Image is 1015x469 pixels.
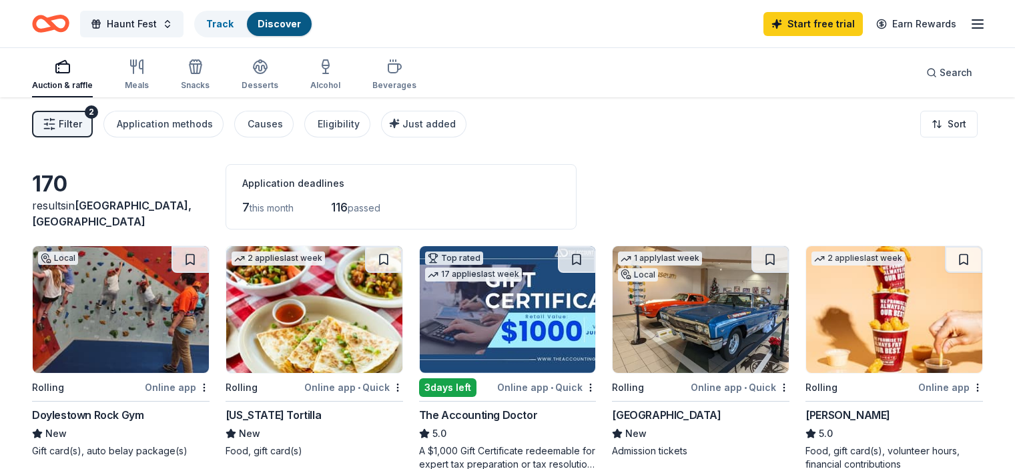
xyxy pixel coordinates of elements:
span: • [744,382,747,393]
span: 7 [242,200,250,214]
span: Just added [402,118,456,129]
a: Image for California Tortilla2 applieslast weekRollingOnline app•Quick[US_STATE] TortillaNewFood,... [226,246,403,458]
div: Food, gift card(s) [226,444,403,458]
button: Eligibility [304,111,370,137]
button: Auction & raffle [32,53,93,97]
a: Image for AACA Museum1 applylast weekLocalRollingOnline app•Quick[GEOGRAPHIC_DATA]NewAdmission ti... [612,246,789,458]
span: New [45,426,67,442]
img: Image for Sheetz [806,246,982,373]
div: Online app Quick [691,379,789,396]
span: 116 [331,200,348,214]
div: Rolling [805,380,837,396]
div: Local [38,252,78,265]
div: Beverages [372,80,416,91]
div: Auction & raffle [32,80,93,91]
div: Desserts [242,80,278,91]
div: 2 [85,105,98,119]
span: Haunt Fest [107,16,157,32]
span: [GEOGRAPHIC_DATA], [GEOGRAPHIC_DATA] [32,199,192,228]
span: Sort [948,116,966,132]
div: 3 days left [419,378,476,397]
div: Online app Quick [304,379,403,396]
div: Causes [248,116,283,132]
span: Filter [59,116,82,132]
span: in [32,199,192,228]
span: passed [348,202,380,213]
div: Rolling [612,380,644,396]
span: • [358,382,360,393]
a: Home [32,8,69,39]
div: Doylestown Rock Gym [32,407,143,423]
img: Image for Doylestown Rock Gym [33,246,209,373]
button: Sort [920,111,978,137]
a: Earn Rewards [868,12,964,36]
span: New [625,426,647,442]
div: [US_STATE] Tortilla [226,407,321,423]
div: Admission tickets [612,444,789,458]
div: Application deadlines [242,175,560,191]
div: Gift card(s), auto belay package(s) [32,444,210,458]
div: 2 applies last week [811,252,905,266]
span: Search [940,65,972,81]
div: results [32,197,210,229]
div: Online app [145,379,210,396]
span: New [239,426,260,442]
button: Causes [234,111,294,137]
img: Image for California Tortilla [226,246,402,373]
div: Snacks [181,80,210,91]
button: Snacks [181,53,210,97]
div: Meals [125,80,149,91]
button: Just added [381,111,466,137]
img: Image for The Accounting Doctor [420,246,596,373]
div: Online app Quick [497,379,596,396]
div: 1 apply last week [618,252,702,266]
div: 2 applies last week [232,252,325,266]
div: [GEOGRAPHIC_DATA] [612,407,721,423]
div: Alcohol [310,80,340,91]
a: Start free trial [763,12,863,36]
img: Image for AACA Museum [613,246,789,373]
span: • [551,382,553,393]
button: Application methods [103,111,224,137]
div: Application methods [117,116,213,132]
button: Meals [125,53,149,97]
div: Online app [918,379,983,396]
button: Haunt Fest [80,11,184,37]
div: Eligibility [318,116,360,132]
button: TrackDiscover [194,11,313,37]
a: Image for Doylestown Rock GymLocalRollingOnline appDoylestown Rock GymNewGift card(s), auto belay... [32,246,210,458]
div: 17 applies last week [425,268,522,282]
span: this month [250,202,294,213]
button: Desserts [242,53,278,97]
div: [PERSON_NAME] [805,407,890,423]
div: Local [618,268,658,282]
div: 170 [32,171,210,197]
div: The Accounting Doctor [419,407,538,423]
div: Top rated [425,252,483,265]
span: 5.0 [819,426,833,442]
button: Beverages [372,53,416,97]
a: Discover [258,18,301,29]
div: Rolling [226,380,258,396]
span: 5.0 [432,426,446,442]
button: Filter2 [32,111,93,137]
button: Alcohol [310,53,340,97]
div: Rolling [32,380,64,396]
a: Track [206,18,234,29]
button: Search [916,59,983,86]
